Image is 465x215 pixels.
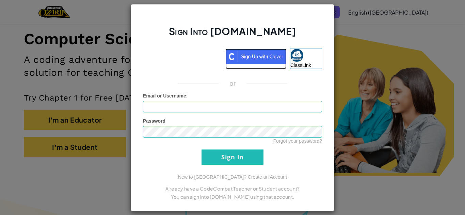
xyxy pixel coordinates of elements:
[143,184,322,193] p: Already have a CodeCombat Teacher or Student account?
[225,49,287,64] img: clever_sso_button@2x.png
[143,193,322,201] p: You can sign into [DOMAIN_NAME] using that account.
[140,48,225,63] iframe: Sign in with Google Button
[178,174,287,180] a: New to [GEOGRAPHIC_DATA]? Create an Account
[143,92,188,99] label: :
[143,118,165,124] span: Password
[143,25,322,44] h2: Sign Into [DOMAIN_NAME]
[290,62,311,68] span: ClassLink
[290,49,303,62] img: classlink-logo-small.png
[229,79,236,87] p: or
[202,149,263,165] input: Sign In
[143,93,186,98] span: Email or Username
[273,138,322,144] a: Forgot your password?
